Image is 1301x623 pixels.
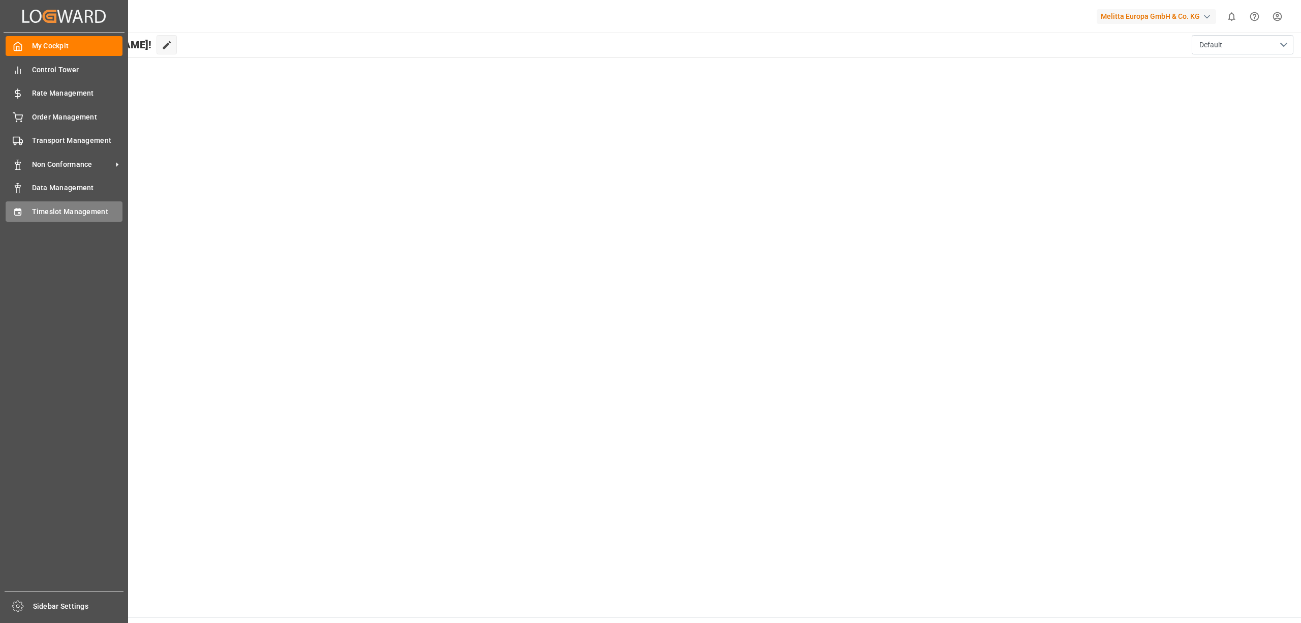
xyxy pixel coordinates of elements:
[32,183,123,193] span: Data Management
[32,206,123,217] span: Timeslot Management
[32,88,123,99] span: Rate Management
[32,41,123,51] span: My Cockpit
[32,65,123,75] span: Control Tower
[32,135,123,146] span: Transport Management
[1199,40,1222,50] span: Default
[6,131,122,151] a: Transport Management
[6,83,122,103] a: Rate Management
[32,159,112,170] span: Non Conformance
[1220,5,1243,28] button: show 0 new notifications
[32,112,123,123] span: Order Management
[6,36,122,56] a: My Cockpit
[1243,5,1266,28] button: Help Center
[1192,35,1293,54] button: open menu
[6,178,122,198] a: Data Management
[6,107,122,127] a: Order Management
[33,601,124,612] span: Sidebar Settings
[6,201,122,221] a: Timeslot Management
[1097,7,1220,26] button: Melitta Europa GmbH & Co. KG
[1097,9,1216,24] div: Melitta Europa GmbH & Co. KG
